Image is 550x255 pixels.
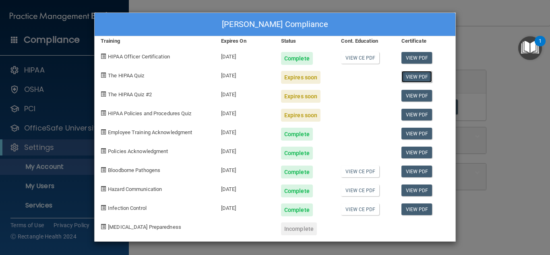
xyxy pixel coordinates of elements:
[401,203,432,215] a: View PDF
[281,166,313,178] div: Complete
[108,129,192,135] span: Employee Training Acknowledgment
[108,205,147,211] span: Infection Control
[108,186,162,192] span: Hazard Communication
[281,109,320,122] div: Expires soon
[401,147,432,158] a: View PDF
[95,36,215,46] div: Training
[335,36,395,46] div: Cont. Education
[108,224,181,230] span: [MEDICAL_DATA] Preparedness
[215,160,275,178] div: [DATE]
[401,185,432,196] a: View PDF
[395,36,455,46] div: Certificate
[108,54,170,60] span: HIPAA Officer Certification
[215,103,275,122] div: [DATE]
[215,197,275,216] div: [DATE]
[401,90,432,102] a: View PDF
[215,46,275,65] div: [DATE]
[215,141,275,160] div: [DATE]
[341,185,379,196] a: View CE PDF
[281,147,313,160] div: Complete
[108,148,168,154] span: Policies Acknowledgment
[215,122,275,141] div: [DATE]
[215,36,275,46] div: Expires On
[108,167,160,173] span: Bloodborne Pathogens
[341,52,379,64] a: View CE PDF
[95,13,455,36] div: [PERSON_NAME] Compliance
[281,90,320,103] div: Expires soon
[108,91,152,97] span: The HIPAA Quiz #2
[281,185,313,197] div: Complete
[401,71,432,83] a: View PDF
[401,52,432,64] a: View PDF
[401,166,432,177] a: View PDF
[401,109,432,120] a: View PDF
[401,128,432,139] a: View PDF
[341,203,379,215] a: View CE PDF
[215,65,275,84] div: [DATE]
[281,128,313,141] div: Complete
[215,84,275,103] div: [DATE]
[281,71,320,84] div: Expires soon
[108,110,191,116] span: HIPAA Policies and Procedures Quiz
[539,41,542,52] div: 1
[108,73,144,79] span: The HIPAA Quiz
[341,166,379,177] a: View CE PDF
[215,178,275,197] div: [DATE]
[281,222,317,235] div: Incomplete
[518,36,542,60] button: Open Resource Center, 1 new notification
[275,36,335,46] div: Status
[281,203,313,216] div: Complete
[281,52,313,65] div: Complete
